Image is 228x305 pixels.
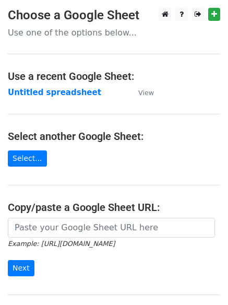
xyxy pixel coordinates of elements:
[8,130,220,143] h4: Select another Google Sheet:
[8,201,220,214] h4: Copy/paste a Google Sheet URL:
[8,150,47,167] a: Select...
[128,88,154,97] a: View
[8,8,220,23] h3: Choose a Google Sheet
[8,240,115,248] small: Example: [URL][DOMAIN_NAME]
[8,260,34,276] input: Next
[8,218,215,238] input: Paste your Google Sheet URL here
[8,70,220,83] h4: Use a recent Google Sheet:
[8,27,220,38] p: Use one of the options below...
[138,89,154,97] small: View
[8,88,101,97] a: Untitled spreadsheet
